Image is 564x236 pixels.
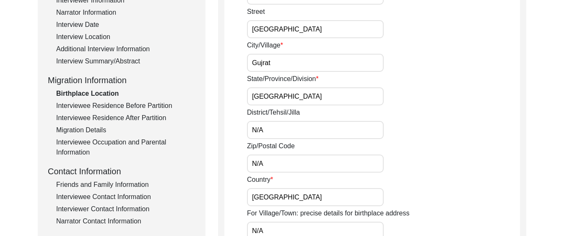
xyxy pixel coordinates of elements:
div: Interviewee Contact Information [56,192,195,202]
div: Additional Interview Information [56,44,195,54]
label: State/Province/Division [247,74,319,84]
div: Interviewee Occupation and Parental Information [56,137,195,157]
div: Migration Details [56,125,195,135]
div: Migration Information [48,74,195,87]
div: Interview Date [56,20,195,30]
div: Interview Location [56,32,195,42]
div: Birthplace Location [56,89,195,99]
div: Contact Information [48,165,195,178]
label: Zip/Postal Code [247,141,295,151]
div: Interview Summary/Abstract [56,56,195,66]
div: Narrator Contact Information [56,216,195,226]
label: District/Tehsil/Jilla [247,108,300,118]
label: Street [247,7,265,17]
label: Country [247,175,273,185]
div: Interviewee Residence After Partition [56,113,195,123]
label: For Village/Town: precise details for birthplace address [247,208,409,218]
div: Interviewee Residence Before Partition [56,101,195,111]
label: City/Village [247,40,283,50]
div: Narrator Information [56,8,195,18]
div: Interviewer Contact Information [56,204,195,214]
div: Friends and Family Information [56,180,195,190]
